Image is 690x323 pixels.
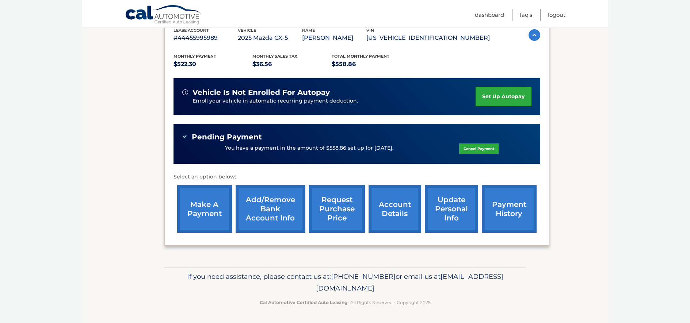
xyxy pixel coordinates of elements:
img: alert-white.svg [182,89,188,95]
span: lease account [174,28,209,33]
a: make a payment [177,185,232,233]
span: name [302,28,315,33]
span: Pending Payment [192,132,262,142]
p: You have a payment in the amount of $558.86 set up for [DATE]. [225,144,393,152]
a: account details [369,185,421,233]
p: #44455995989 [174,33,238,43]
a: request purchase price [309,185,365,233]
p: [PERSON_NAME] [302,33,366,43]
p: Enroll your vehicle in automatic recurring payment deduction. [192,97,476,105]
img: check-green.svg [182,134,187,139]
a: Dashboard [475,9,504,21]
a: Cal Automotive [125,5,202,26]
a: payment history [482,185,537,233]
a: set up autopay [476,87,531,106]
p: $522.30 [174,59,253,69]
a: Add/Remove bank account info [236,185,305,233]
p: Select an option below: [174,173,540,181]
span: vehicle is not enrolled for autopay [192,88,330,97]
p: 2025 Mazda CX-5 [238,33,302,43]
p: $36.56 [252,59,332,69]
p: - All Rights Reserved - Copyright 2025 [169,299,521,306]
a: update personal info [425,185,478,233]
span: Monthly sales Tax [252,54,297,59]
p: If you need assistance, please contact us at: or email us at [169,271,521,294]
p: [US_VEHICLE_IDENTIFICATION_NUMBER] [366,33,490,43]
img: accordion-active.svg [529,29,540,41]
span: vehicle [238,28,256,33]
a: FAQ's [520,9,532,21]
span: [PHONE_NUMBER] [331,272,396,281]
p: $558.86 [332,59,411,69]
span: Monthly Payment [174,54,216,59]
span: [EMAIL_ADDRESS][DOMAIN_NAME] [316,272,503,292]
span: Total Monthly Payment [332,54,389,59]
span: vin [366,28,374,33]
a: Logout [548,9,565,21]
strong: Cal Automotive Certified Auto Leasing [260,300,347,305]
a: Cancel Payment [459,143,499,154]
